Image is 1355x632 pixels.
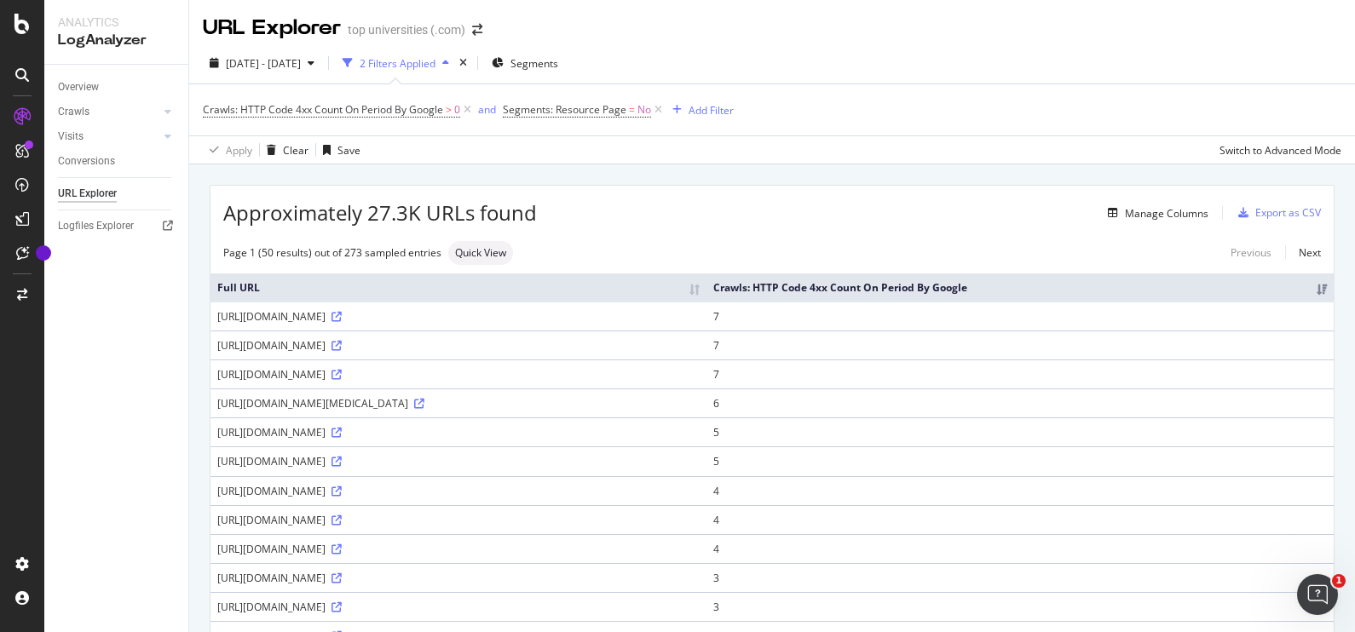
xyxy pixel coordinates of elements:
[336,49,456,77] button: 2 Filters Applied
[478,102,496,117] div: and
[1255,205,1321,220] div: Export as CSV
[217,484,700,498] div: [URL][DOMAIN_NAME]
[203,136,252,164] button: Apply
[706,302,1334,330] td: 7
[706,592,1334,621] td: 3
[1213,136,1341,164] button: Switch to Advanced Mode
[58,217,176,235] a: Logfiles Explorer
[706,534,1334,563] td: 4
[485,49,565,77] button: Segments
[337,143,360,158] div: Save
[456,55,470,72] div: times
[446,102,452,117] span: >
[455,248,506,258] span: Quick View
[203,14,341,43] div: URL Explorer
[1297,574,1338,615] iframe: Intercom live chat
[260,136,308,164] button: Clear
[223,245,441,260] div: Page 1 (50 results) out of 273 sampled entries
[1285,240,1321,265] a: Next
[283,143,308,158] div: Clear
[58,31,175,50] div: LogAnalyzer
[226,143,252,158] div: Apply
[58,78,176,96] a: Overview
[58,152,115,170] div: Conversions
[217,367,700,382] div: [URL][DOMAIN_NAME]
[503,102,626,117] span: Segments: Resource Page
[210,273,706,302] th: Full URL: activate to sort column ascending
[217,513,700,527] div: [URL][DOMAIN_NAME]
[316,136,360,164] button: Save
[58,103,159,121] a: Crawls
[58,14,175,31] div: Analytics
[217,542,700,556] div: [URL][DOMAIN_NAME]
[1101,203,1208,223] button: Manage Columns
[454,98,460,122] span: 0
[203,102,443,117] span: Crawls: HTTP Code 4xx Count On Period By Google
[217,454,700,468] div: [URL][DOMAIN_NAME]
[58,185,117,203] div: URL Explorer
[478,101,496,118] button: and
[706,359,1334,388] td: 7
[510,56,558,71] span: Segments
[1231,199,1321,227] button: Export as CSV
[637,98,651,122] span: No
[58,217,134,235] div: Logfiles Explorer
[706,417,1334,446] td: 5
[217,571,700,585] div: [URL][DOMAIN_NAME]
[629,102,635,117] span: =
[217,338,700,353] div: [URL][DOMAIN_NAME]
[217,600,700,614] div: [URL][DOMAIN_NAME]
[58,78,99,96] div: Overview
[58,128,84,146] div: Visits
[706,273,1334,302] th: Crawls: HTTP Code 4xx Count On Period By Google: activate to sort column ascending
[348,21,465,38] div: top universities (.com)
[58,185,176,203] a: URL Explorer
[58,103,89,121] div: Crawls
[1219,143,1341,158] div: Switch to Advanced Mode
[226,56,301,71] span: [DATE] - [DATE]
[472,24,482,36] div: arrow-right-arrow-left
[448,241,513,265] div: neutral label
[360,56,435,71] div: 2 Filters Applied
[36,245,51,261] div: Tooltip anchor
[666,100,734,120] button: Add Filter
[223,198,537,227] span: Approximately 27.3K URLs found
[706,476,1334,505] td: 4
[203,49,321,77] button: [DATE] - [DATE]
[58,128,159,146] a: Visits
[1125,206,1208,221] div: Manage Columns
[689,103,734,118] div: Add Filter
[217,425,700,440] div: [URL][DOMAIN_NAME]
[217,309,700,324] div: [URL][DOMAIN_NAME]
[706,563,1334,592] td: 3
[58,152,176,170] a: Conversions
[217,396,700,411] div: [URL][DOMAIN_NAME][MEDICAL_DATA]
[706,446,1334,475] td: 5
[706,505,1334,534] td: 4
[706,388,1334,417] td: 6
[1332,574,1346,588] span: 1
[706,330,1334,359] td: 7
